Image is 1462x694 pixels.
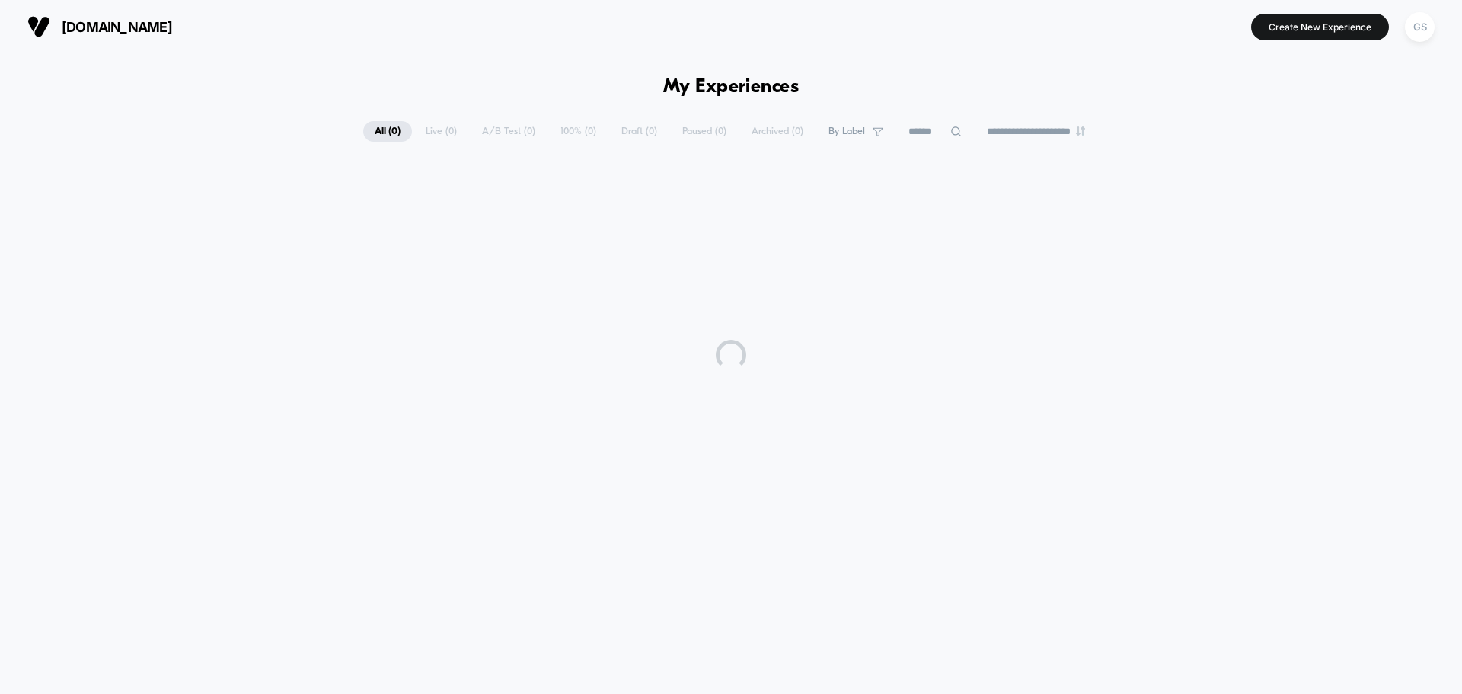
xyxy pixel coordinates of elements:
span: All ( 0 ) [363,121,412,142]
img: end [1076,126,1085,136]
h1: My Experiences [663,76,800,98]
button: [DOMAIN_NAME] [23,14,177,39]
img: Visually logo [27,15,50,38]
button: GS [1400,11,1439,43]
span: [DOMAIN_NAME] [62,19,172,35]
button: Create New Experience [1251,14,1389,40]
div: GS [1405,12,1435,42]
span: By Label [828,126,865,137]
